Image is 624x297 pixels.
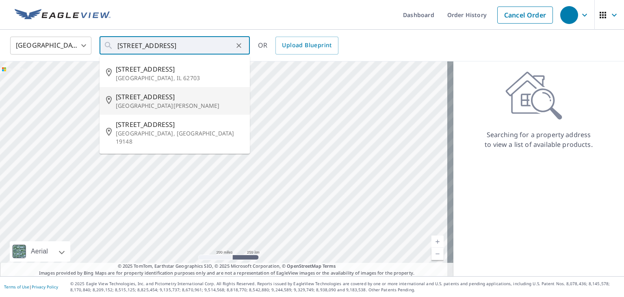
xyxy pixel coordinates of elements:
[116,92,243,102] span: [STREET_ADDRESS]
[10,34,91,57] div: [GEOGRAPHIC_DATA]
[287,263,321,269] a: OpenStreetMap
[116,74,243,82] p: [GEOGRAPHIC_DATA], IL 62703
[4,284,58,289] p: |
[484,130,593,149] p: Searching for a property address to view a list of available products.
[282,40,331,50] span: Upload Blueprint
[116,129,243,146] p: [GEOGRAPHIC_DATA], [GEOGRAPHIC_DATA] 19148
[431,248,444,260] a: Current Level 5, Zoom Out
[32,284,58,290] a: Privacy Policy
[116,64,243,74] span: [STREET_ADDRESS]
[116,120,243,129] span: [STREET_ADDRESS]
[233,40,245,51] button: Clear
[116,102,243,110] p: [GEOGRAPHIC_DATA][PERSON_NAME]
[4,284,29,290] a: Terms of Use
[118,263,336,270] span: © 2025 TomTom, Earthstar Geographics SIO, © 2025 Microsoft Corporation, ©
[10,241,70,262] div: Aerial
[70,281,620,293] p: © 2025 Eagle View Technologies, Inc. and Pictometry International Corp. All Rights Reserved. Repo...
[117,34,233,57] input: Search by address or latitude-longitude
[497,7,553,24] a: Cancel Order
[15,9,110,21] img: EV Logo
[323,263,336,269] a: Terms
[28,241,50,262] div: Aerial
[258,37,338,55] div: OR
[431,236,444,248] a: Current Level 5, Zoom In
[275,37,338,55] a: Upload Blueprint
